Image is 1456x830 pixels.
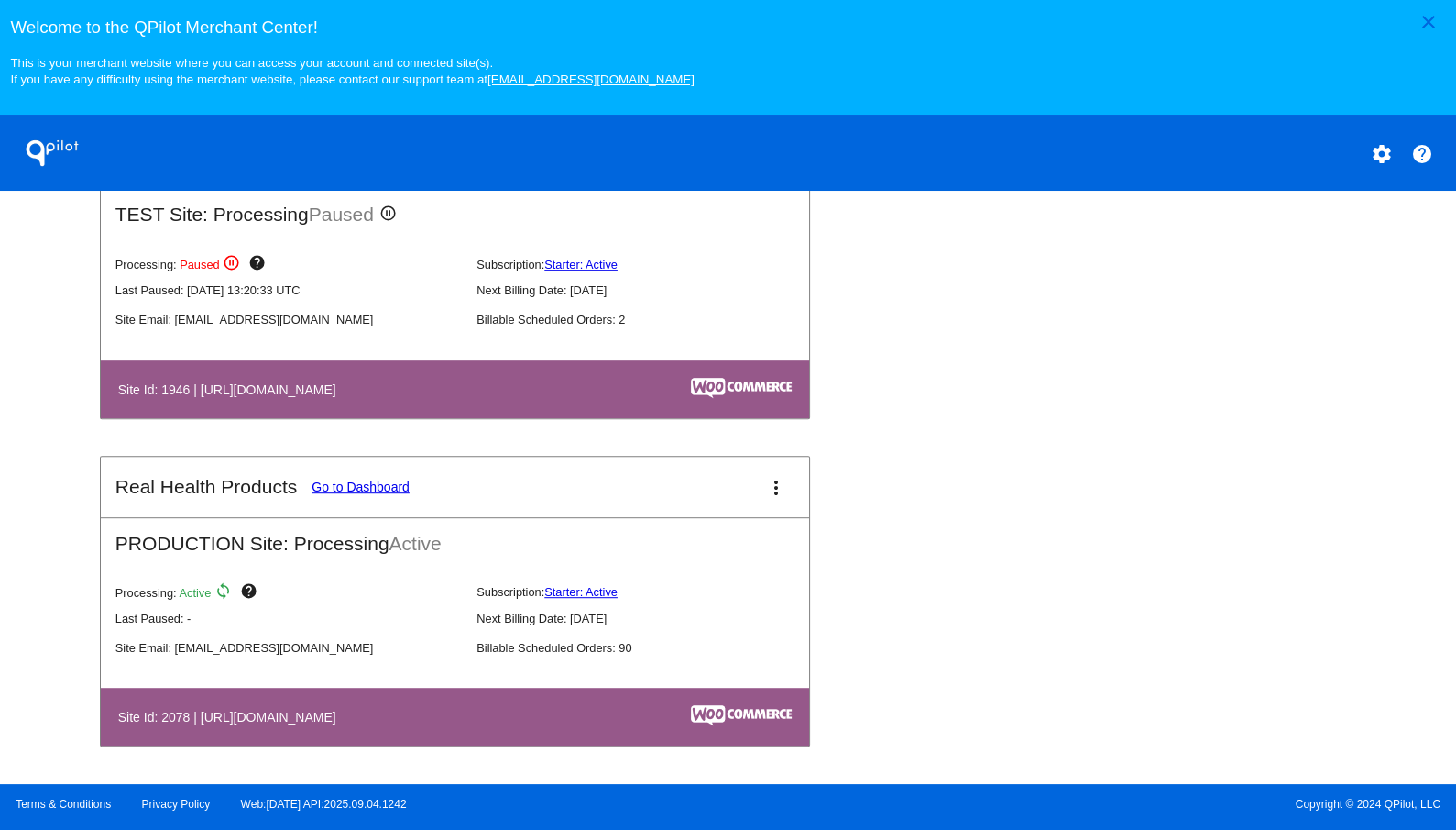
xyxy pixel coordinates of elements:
[389,533,442,554] span: Active
[1411,143,1433,165] mat-icon: help
[118,382,345,397] h4: Site Id: 1946 | [URL][DOMAIN_NAME]
[476,585,823,599] p: Subscription:
[16,798,111,811] a: Terms & Conditions
[248,254,270,276] mat-icon: help
[379,205,401,227] mat-icon: pause_circle_outline
[476,283,823,297] p: Next Billing Date: [DATE]
[1418,11,1440,33] mat-icon: close
[744,798,1440,811] span: Copyright © 2024 QPilot, LLC
[115,582,462,604] p: Processing:
[10,17,1445,38] h3: Welcome to the QPilot Merchant Center!
[223,254,245,276] mat-icon: pause_circle_outline
[115,283,462,297] p: Last Paused: [DATE] 13:20:33 UTC
[544,258,618,271] a: Starter: Active
[16,135,89,172] h1: QPilot
[115,254,462,276] p: Processing:
[180,258,219,271] span: Paused
[115,313,462,326] p: Site Email: [EMAIL_ADDRESS][DOMAIN_NAME]
[476,641,823,655] p: Billable Scheduled Orders: 90
[691,378,792,398] img: c53aa0e5-ae75-48aa-9bee-956650975ee5
[487,72,695,86] a: [EMAIL_ADDRESS][DOMAIN_NAME]
[239,582,261,604] mat-icon: help
[101,518,809,555] h2: PRODUCTION Site: Processing
[10,56,694,86] small: This is your merchant website where you can access your account and connected site(s). If you hav...
[476,258,823,271] p: Subscription:
[101,189,809,227] h2: TEST Site: Processing
[142,798,211,811] a: Privacy Policy
[476,612,823,625] p: Next Billing Date: [DATE]
[765,477,787,499] mat-icon: more_vert
[1370,143,1392,165] mat-icon: settings
[118,710,345,725] h4: Site Id: 2078 | [URL][DOMAIN_NAME]
[241,798,407,811] a: Web:[DATE] API:2025.09.04.1242
[691,705,792,725] img: c53aa0e5-ae75-48aa-9bee-956650975ee5
[115,612,462,625] p: Last Paused: -
[309,204,374,225] span: Paused
[476,313,823,326] p: Billable Scheduled Orders: 2
[214,582,236,604] mat-icon: sync
[115,476,297,498] h2: Real Health Products
[312,480,410,494] a: Go to Dashboard
[544,585,618,599] a: Starter: Active
[115,641,462,655] p: Site Email: [EMAIL_ADDRESS][DOMAIN_NAME]
[180,585,212,599] span: Active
